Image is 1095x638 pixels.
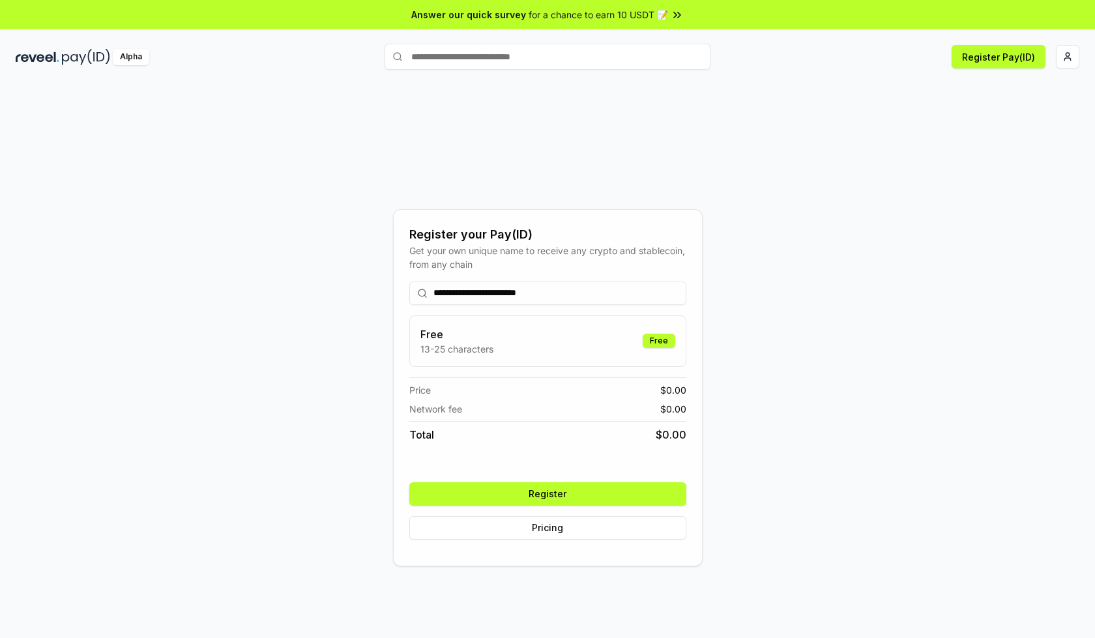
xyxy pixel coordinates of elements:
div: Get your own unique name to receive any crypto and stablecoin, from any chain [409,244,686,271]
span: Answer our quick survey [411,8,526,22]
button: Register Pay(ID) [952,45,1045,68]
button: Register [409,482,686,506]
div: Free [643,334,675,348]
img: reveel_dark [16,49,59,65]
p: 13-25 characters [420,342,493,356]
span: Total [409,427,434,442]
div: Alpha [113,49,149,65]
span: Network fee [409,402,462,416]
span: $ 0.00 [660,383,686,397]
h3: Free [420,326,493,342]
span: $ 0.00 [660,402,686,416]
img: pay_id [62,49,110,65]
span: Price [409,383,431,397]
span: for a chance to earn 10 USDT 📝 [529,8,668,22]
span: $ 0.00 [656,427,686,442]
div: Register your Pay(ID) [409,225,686,244]
button: Pricing [409,516,686,540]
